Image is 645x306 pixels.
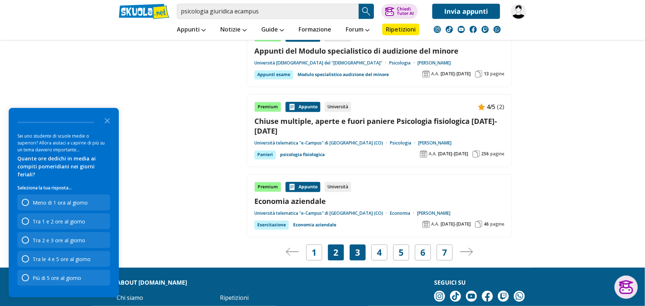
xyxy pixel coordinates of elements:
div: Università [325,182,351,192]
span: 13 [484,71,489,77]
a: Università telematica "e-Campus" di [GEOGRAPHIC_DATA] (CO) [254,140,390,146]
div: Esercitazione [254,221,289,229]
a: Università telematica "e-Campus" di [GEOGRAPHIC_DATA] (CO) [254,210,390,216]
img: tiktok [450,291,461,302]
img: Pagine [475,221,482,228]
span: [DATE]-[DATE] [441,71,471,77]
img: LUCADESTEFANIS [511,4,526,19]
a: Università [DEMOGRAPHIC_DATA] del "[DEMOGRAPHIC_DATA]" [254,60,389,66]
a: [PERSON_NAME] [417,210,450,216]
img: youtube [466,291,477,302]
div: Appunto [286,102,320,112]
div: Premium [254,182,281,192]
img: facebook [470,26,477,33]
a: Guide [259,24,286,37]
img: Appunti contenuto [478,103,485,110]
a: Appunti del Modulo specialistico di audizione del minore [254,46,504,56]
button: ChiediTutor AI [381,4,418,19]
a: Ripetizioni [220,294,249,302]
div: Survey [9,108,119,297]
a: Invia appunti [432,4,500,19]
div: Premium [254,102,281,112]
a: Appunti [175,24,208,37]
span: A.A. [429,151,437,157]
div: Meno di 1 ora al giorno [33,199,88,206]
a: 3 [355,247,360,257]
a: Pagina successiva [460,247,473,257]
a: Pagina precedente [286,247,299,257]
img: twitch [498,291,509,302]
div: Panieri [254,150,276,159]
a: Economia [390,210,417,216]
img: Pagine [475,70,482,77]
div: Meno di 1 ora al giorno [17,194,110,210]
div: Più di 5 ore al giorno [33,274,81,281]
img: Pagina precedente [286,248,299,256]
img: instagram [434,26,441,33]
div: Tra le 4 e 5 ore al giorno [33,256,91,263]
div: Università [325,102,351,112]
img: Cerca appunti, riassunti o versioni [361,6,372,17]
span: 256 [481,151,489,157]
a: Notizie [219,24,249,37]
div: Tra 1 e 2 ore al giorno [17,213,110,229]
span: [DATE]-[DATE] [438,151,468,157]
a: 1 [312,247,317,257]
img: Appunti contenuto [288,183,296,190]
p: Seleziona la tua risposta... [17,184,110,192]
div: Tra 2 e 3 ore al giorno [17,232,110,248]
a: Psicologia [390,140,418,146]
span: A.A. [431,71,439,77]
span: [DATE]-[DATE] [441,221,471,227]
img: Pagine [473,150,480,158]
span: 4/5 [487,102,495,112]
a: Formazione [297,24,333,37]
a: Ripetizioni [382,24,419,35]
input: Cerca appunti, riassunti o versioni [177,4,359,19]
a: Modulo specialistico audizione del minore [297,70,389,79]
a: Forum [344,24,371,37]
a: psicologia fisiologica [280,150,325,159]
div: Sei uno studente di scuole medie o superiori? Allora aiutaci a capirne di più su un tema davvero ... [17,133,110,153]
div: Quante ore dedichi in media ai compiti pomeridiani nei giorni feriali? [17,155,110,179]
a: 7 [442,247,447,257]
img: facebook [482,291,493,302]
img: Pagina successiva [460,248,473,256]
a: [PERSON_NAME] [417,60,451,66]
div: Tra 1 e 2 ore al giorno [33,218,85,225]
a: Psicologia [389,60,417,66]
div: Tra 2 e 3 ore al giorno [33,237,85,244]
img: WhatsApp [494,26,501,33]
img: Anno accademico [420,150,427,158]
a: 4 [377,247,382,257]
img: Anno accademico [423,70,430,77]
button: Close the survey [100,113,115,127]
img: twitch [482,26,489,33]
a: [PERSON_NAME] [418,140,451,146]
span: (2) [497,102,504,112]
img: tiktok [446,26,453,33]
img: WhatsApp [514,291,525,302]
div: Appunto [286,182,320,192]
img: Appunti contenuto [288,103,296,110]
a: 5 [399,247,404,257]
strong: Seguici su [434,278,466,286]
strong: About [DOMAIN_NAME] [117,278,187,286]
span: 46 [484,221,489,227]
span: 2 [333,247,338,257]
img: Anno accademico [423,221,430,228]
span: A.A. [431,221,439,227]
a: 6 [420,247,425,257]
img: instagram [434,291,445,302]
a: Chiuse multiple, aperte e fuori paniere Psicologia fisiologica [DATE]-[DATE] [254,116,504,136]
a: Economia aziendale [254,196,504,206]
div: Chiedi Tutor AI [397,7,414,16]
div: Tra le 4 e 5 ore al giorno [17,251,110,267]
button: Search Button [359,4,374,19]
img: youtube [458,26,465,33]
span: pagine [490,71,504,77]
nav: Navigazione pagine [247,244,512,260]
span: pagine [490,221,504,227]
span: pagine [490,151,504,157]
a: Economia aziendale [293,221,336,229]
